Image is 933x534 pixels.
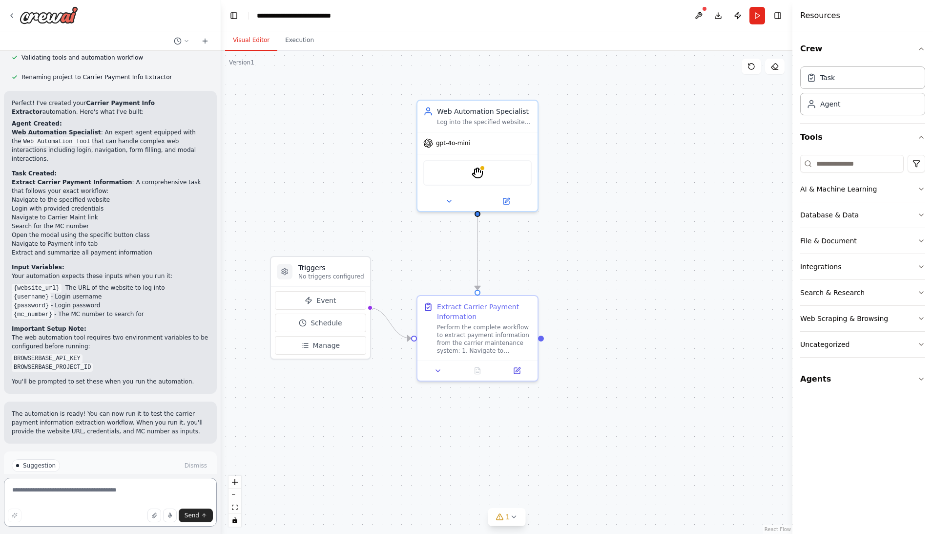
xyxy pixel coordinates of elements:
[12,310,54,319] code: {mc_number}
[12,293,51,301] code: {username}
[12,310,209,319] li: - The MC number to search for
[185,512,199,519] span: Send
[506,512,510,522] span: 1
[771,9,785,22] button: Hide right sidebar
[183,461,209,470] button: Dismiss
[369,303,411,343] g: Edge from triggers to 1b940588-70f8-4fd0-9bb2-976a9bff3daf
[800,202,925,228] button: Database & Data
[12,213,209,222] li: Navigate to Carrier Maint link
[228,476,241,527] div: React Flow controls
[800,10,840,21] h4: Resources
[820,99,840,109] div: Agent
[800,288,865,298] div: Search & Research
[436,139,470,147] span: gpt-4o-mini
[275,314,366,332] button: Schedule
[800,35,925,63] button: Crew
[437,118,532,126] div: Log into the specified website using provided credentials, navigate to the Carrier Maint section,...
[298,273,364,280] p: No triggers configured
[437,107,532,116] div: Web Automation Specialist
[21,73,172,81] span: Renaming project to Carrier Payment Info Extractor
[800,340,850,349] div: Uncategorized
[800,236,857,246] div: File & Document
[21,137,92,146] code: Web Automation Tool
[21,54,143,62] span: Validating tools and automation workflow
[227,9,241,22] button: Hide left sidebar
[800,228,925,254] button: File & Document
[12,377,209,386] p: You'll be prompted to set these when you run the automation.
[316,296,336,305] span: Event
[12,248,209,257] li: Extract and summarize all payment information
[12,178,209,257] li: : A comprehensive task that follows your exact workflow:
[437,302,532,321] div: Extract Carrier Payment Information
[12,195,209,204] li: Navigate to the specified website
[500,365,534,377] button: Open in side panel
[275,291,366,310] button: Event
[800,184,877,194] div: AI & Machine Learning
[12,272,209,280] p: Your automation expects these inputs when you run it:
[12,325,86,332] strong: Important Setup Note:
[311,318,342,328] span: Schedule
[8,509,21,522] button: Improve this prompt
[800,365,925,393] button: Agents
[12,292,209,301] li: - Login username
[12,409,209,436] p: The automation is ready! You can now run it to test the carrier payment information extraction wo...
[12,239,209,248] li: Navigate to Payment Info tab
[12,301,209,310] li: - Login password
[800,332,925,357] button: Uncategorized
[12,231,209,239] li: Open the modal using the specific button class
[12,170,57,177] strong: Task Created:
[257,11,354,21] nav: breadcrumb
[275,336,366,355] button: Manage
[800,176,925,202] button: AI & Machine Learning
[472,167,483,179] img: StagehandTool
[800,63,925,123] div: Crew
[298,263,364,273] h3: Triggers
[23,462,56,470] span: Suggestion
[229,59,254,66] div: Version 1
[197,35,213,47] button: Start a new chat
[12,128,209,163] li: : An expert agent equipped with the that can handle complex web interactions including login, nav...
[800,262,841,272] div: Integrations
[473,217,482,290] g: Edge from 03782de9-ab4b-4b7b-b9cc-3543738581d8 to 1b940588-70f8-4fd0-9bb2-976a9bff3daf
[800,254,925,279] button: Integrations
[800,306,925,331] button: Web Scraping & Browsing
[228,514,241,527] button: toggle interactivity
[147,509,161,522] button: Upload files
[478,195,534,207] button: Open in side panel
[12,99,209,116] p: Perfect! I've created your automation. Here's what I've built:
[170,35,193,47] button: Switch to previous chat
[800,124,925,151] button: Tools
[12,363,93,372] code: BROWSERBASE_PROJECT_ID
[12,333,209,351] p: The web automation tool requires two environment variables to be configured before running:
[12,264,64,271] strong: Input Variables:
[800,210,859,220] div: Database & Data
[163,509,177,522] button: Click to speak your automation idea
[765,527,791,532] a: React Flow attribution
[179,509,213,522] button: Send
[20,6,78,24] img: Logo
[800,314,888,323] div: Web Scraping & Browsing
[277,30,322,51] button: Execution
[457,365,498,377] button: No output available
[270,256,371,360] div: TriggersNo triggers configuredEventScheduleManage
[12,301,51,310] code: {password}
[416,100,539,212] div: Web Automation SpecialistLog into the specified website using provided credentials, navigate to t...
[488,508,526,526] button: 1
[12,222,209,231] li: Search for the MC number
[416,295,539,382] div: Extract Carrier Payment InformationPerform the complete workflow to extract payment information f...
[12,120,62,127] strong: Agent Created:
[800,280,925,305] button: Search & Research
[800,151,925,365] div: Tools
[228,476,241,489] button: zoom in
[820,73,835,83] div: Task
[12,284,62,293] code: {website_url}
[12,354,83,363] code: BROWSERBASE_API_KEY
[313,341,340,350] span: Manage
[437,323,532,355] div: Perform the complete workflow to extract payment information from the carrier maintenance system:...
[228,501,241,514] button: fit view
[12,179,132,186] strong: Extract Carrier Payment Information
[225,30,277,51] button: Visual Editor
[228,489,241,501] button: zoom out
[12,283,209,292] li: - The URL of the website to log into
[12,129,101,136] strong: Web Automation Specialist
